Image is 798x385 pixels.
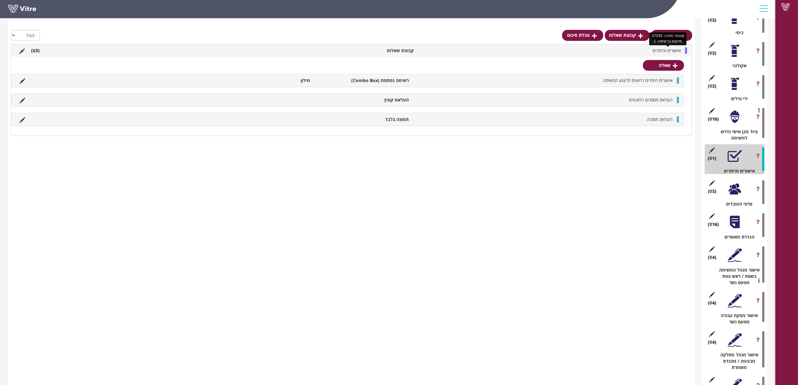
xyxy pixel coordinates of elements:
[649,32,686,45] div: מספר מזהה: 37039 מיקום ברשימה: 1
[708,155,716,162] span: (1 )
[708,339,716,345] span: (4 )
[28,47,43,54] li: (3 )
[709,312,764,325] div: אישור מפקח עבודה מטעם נשר
[562,30,603,41] a: טבלת סיכום
[708,116,719,122] span: (10 )
[653,47,681,53] span: אישורים והיתרים
[709,234,764,240] div: הגדרת מאשרים
[708,188,716,195] span: (3 )
[708,254,716,261] span: (4 )
[709,30,764,36] div: כימי
[629,97,673,103] span: העלאת מסמכים רלוונטים
[708,17,716,23] span: (3 )
[709,201,764,207] div: פרטי העובדים
[709,63,764,69] div: אקולוגי
[708,50,716,56] span: (3 )
[708,83,716,89] span: (3 )
[709,267,764,286] div: אישור מנהל המשימה בשטח / ראש צוות מטעם נשר
[603,77,673,83] span: אישורים היתרים דרושים לביצוע המשימה
[709,96,764,102] div: ירי טילים
[709,352,764,371] div: אישור מנהל מחלקה מבצעת / מהנדס משמרת
[313,116,412,123] li: תמונה בלבד
[651,30,692,41] a: שאלה
[605,30,649,41] a: קבוצת שאלות
[708,300,716,306] span: (4 )
[317,47,417,54] li: קבוצת שאלות
[708,221,719,228] span: (16 )
[643,60,684,71] a: שאלה
[313,77,412,84] li: רשימה נפתחת (Combo Box)
[709,129,764,141] div: ציוד מגן אישי נדרש למשימה
[647,116,673,122] span: העלאת תמונה
[709,168,764,174] div: אישורים והיתרים
[313,97,412,103] li: העלאת קובץ
[214,77,313,84] li: מילון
